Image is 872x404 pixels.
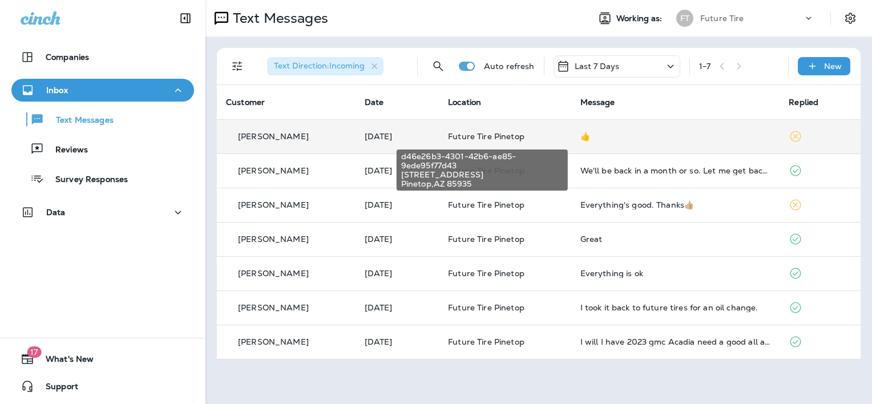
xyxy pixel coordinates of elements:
[11,375,194,398] button: Support
[365,166,430,175] p: Sep 19, 2025 11:46 AM
[11,201,194,224] button: Data
[840,8,861,29] button: Settings
[616,14,665,23] span: Working as:
[700,14,744,23] p: Future Tire
[365,200,430,209] p: Sep 19, 2025 08:34 AM
[789,97,818,107] span: Replied
[238,269,309,278] p: [PERSON_NAME]
[580,200,771,209] div: Everything's good. Thanks👍🏼
[45,115,114,126] p: Text Messages
[169,7,201,30] button: Collapse Sidebar
[226,55,249,78] button: Filters
[448,97,481,107] span: Location
[228,10,328,27] p: Text Messages
[238,132,309,141] p: [PERSON_NAME]
[448,337,524,347] span: Future Tire Pinetop
[11,137,194,161] button: Reviews
[580,132,771,141] div: 👍
[34,382,78,395] span: Support
[427,55,450,78] button: Search Messages
[448,131,524,142] span: Future Tire Pinetop
[11,46,194,68] button: Companies
[46,52,89,62] p: Companies
[580,337,771,346] div: I will I have 2023 gmc Acadia need a good all around tire 50000 miles or more I going to Oklahoma...
[401,152,563,170] span: d46e26b3-4301-42b6-ae85-9ede95f77d43
[448,268,524,278] span: Future Tire Pinetop
[448,234,524,244] span: Future Tire Pinetop
[448,302,524,313] span: Future Tire Pinetop
[267,57,383,75] div: Text Direction:Incoming
[238,166,309,175] p: [PERSON_NAME]
[401,170,563,179] span: [STREET_ADDRESS]
[824,62,842,71] p: New
[580,97,615,107] span: Message
[575,62,620,71] p: Last 7 Days
[365,97,384,107] span: Date
[580,269,771,278] div: Everything is ok
[226,97,265,107] span: Customer
[365,235,430,244] p: Sep 19, 2025 08:23 AM
[484,62,535,71] p: Auto refresh
[34,354,94,368] span: What's New
[676,10,693,27] div: FT
[365,269,430,278] p: Sep 18, 2025 06:07 PM
[11,348,194,370] button: 17What's New
[11,79,194,102] button: Inbox
[401,179,563,188] span: Pinetop , AZ 85935
[365,303,430,312] p: Sep 16, 2025 09:38 AM
[238,303,309,312] p: [PERSON_NAME]
[238,337,309,346] p: [PERSON_NAME]
[238,200,309,209] p: [PERSON_NAME]
[365,337,430,346] p: Sep 16, 2025 08:45 AM
[11,107,194,131] button: Text Messages
[699,62,710,71] div: 1 - 7
[11,167,194,191] button: Survey Responses
[580,303,771,312] div: I took it back to future tires for an oil change.
[44,175,128,185] p: Survey Responses
[365,132,430,141] p: Sep 19, 2025 05:41 PM
[238,235,309,244] p: [PERSON_NAME]
[44,145,88,156] p: Reviews
[46,208,66,217] p: Data
[580,166,771,175] div: We'll be back in a month or so. Let me get back to you. Thanks, Stan
[274,60,365,71] span: Text Direction : Incoming
[448,200,524,210] span: Future Tire Pinetop
[580,235,771,244] div: Great
[27,346,41,358] span: 17
[46,86,68,95] p: Inbox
